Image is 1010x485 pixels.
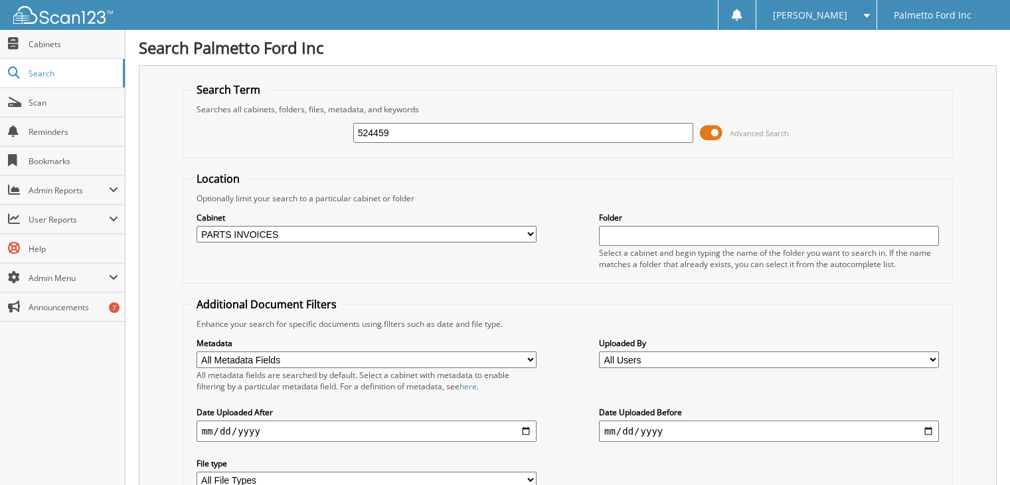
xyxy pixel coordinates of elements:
label: Folder [599,212,939,223]
legend: Search Term [190,82,267,97]
span: Advanced Search [730,128,789,138]
legend: Additional Document Filters [190,297,343,312]
span: Search [29,68,116,79]
span: Reminders [29,126,118,138]
div: All metadata fields are searched by default. Select a cabinet with metadata to enable filtering b... [197,369,537,392]
label: Date Uploaded After [197,407,537,418]
div: Enhance your search for specific documents using filters such as date and file type. [190,318,946,330]
span: Announcements [29,302,118,313]
label: Uploaded By [599,338,939,349]
div: Searches all cabinets, folders, files, metadata, and keywords [190,104,946,115]
a: here [460,381,477,392]
span: Admin Reports [29,185,109,196]
span: User Reports [29,214,109,225]
span: Bookmarks [29,155,118,167]
span: Palmetto Ford Inc [894,11,971,19]
legend: Location [190,171,246,186]
span: Help [29,243,118,254]
label: Cabinet [197,212,537,223]
span: Cabinets [29,39,118,50]
input: start [197,421,537,442]
label: Metadata [197,338,537,349]
h1: Search Palmetto Ford Inc [139,37,997,58]
label: Date Uploaded Before [599,407,939,418]
span: Admin Menu [29,272,109,284]
div: Select a cabinet and begin typing the name of the folder you want to search in. If the name match... [599,247,939,270]
label: File type [197,458,537,469]
img: scan123-logo-white.svg [13,6,113,24]
input: end [599,421,939,442]
div: Optionally limit your search to a particular cabinet or folder [190,193,946,204]
span: Scan [29,97,118,108]
div: 7 [109,302,120,313]
span: [PERSON_NAME] [773,11,847,19]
